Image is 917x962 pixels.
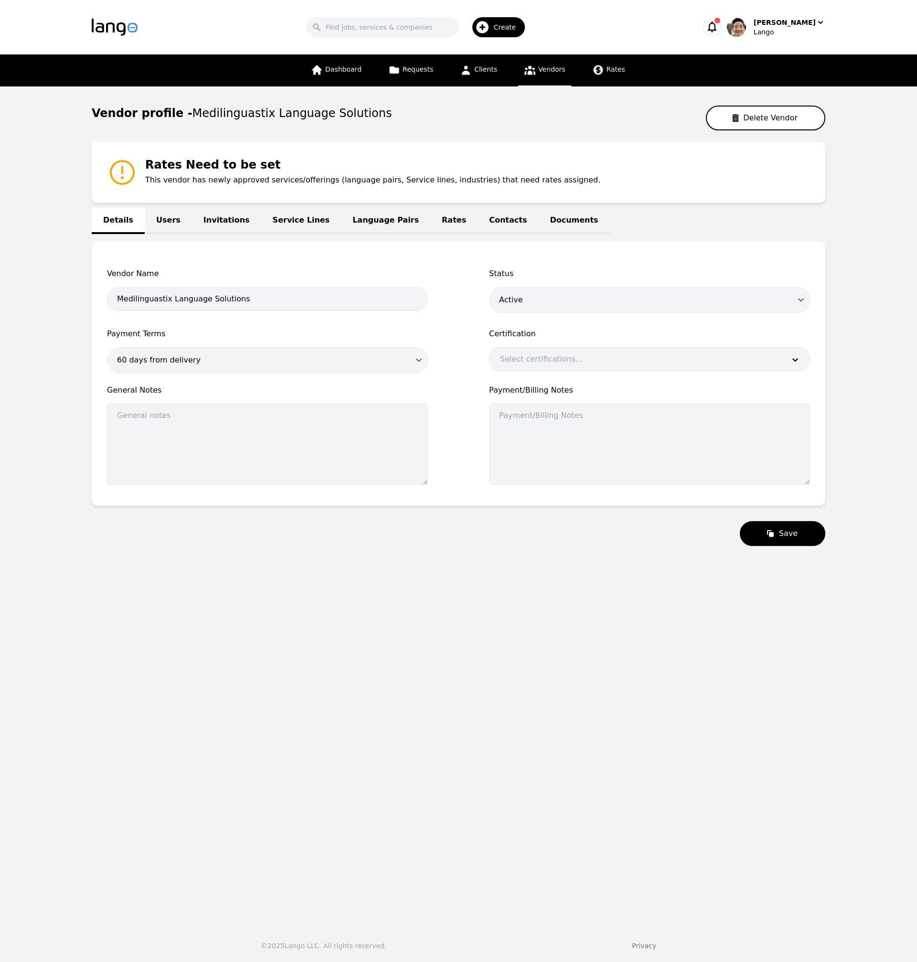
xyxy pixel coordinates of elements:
button: Create [459,13,531,41]
span: Create [494,22,523,32]
img: User Profile [727,18,746,37]
div: Lango [754,27,825,37]
a: Rates [430,208,478,234]
a: Documents [538,208,609,234]
a: Dashboard [305,54,367,86]
button: Delete Vendor [706,106,825,130]
button: User Profile[PERSON_NAME]Lango [727,18,825,37]
span: Medilinguastix Language Solutions [192,107,392,120]
h4: Rates Need to be set [145,157,600,172]
input: Vendor name [107,287,428,311]
div: © 2025 Lango LLC. All rights reserved. [261,941,386,951]
a: Vendors [518,54,571,86]
label: Certification [489,328,810,340]
img: Logo [92,19,138,36]
span: Payment/Billing Notes [489,385,810,396]
span: Vendors [538,65,565,73]
span: Vendor Name [107,268,428,279]
a: Language Pairs [341,208,430,234]
span: General Notes [107,385,428,396]
a: Contacts [478,208,538,234]
span: Payment Terms [107,328,428,340]
p: This vendor has newly approved services/offerings (language pairs, Service lines, industries) tha... [145,174,600,186]
a: Service Lines [261,208,341,234]
button: Save [740,521,825,546]
a: Invitations [192,208,261,234]
a: Clients [454,54,503,86]
span: Dashboard [325,65,362,73]
h1: Vendor profile - [92,107,392,120]
input: Find jobs, services & companies [306,17,459,37]
span: Status [489,268,810,279]
a: Privacy [632,942,656,950]
span: Requests [403,65,433,73]
div: [PERSON_NAME] [754,18,816,27]
a: Rates [586,54,631,86]
span: Clients [474,65,497,73]
a: Users [145,208,192,234]
span: Rates [607,65,625,73]
a: Requests [383,54,439,86]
